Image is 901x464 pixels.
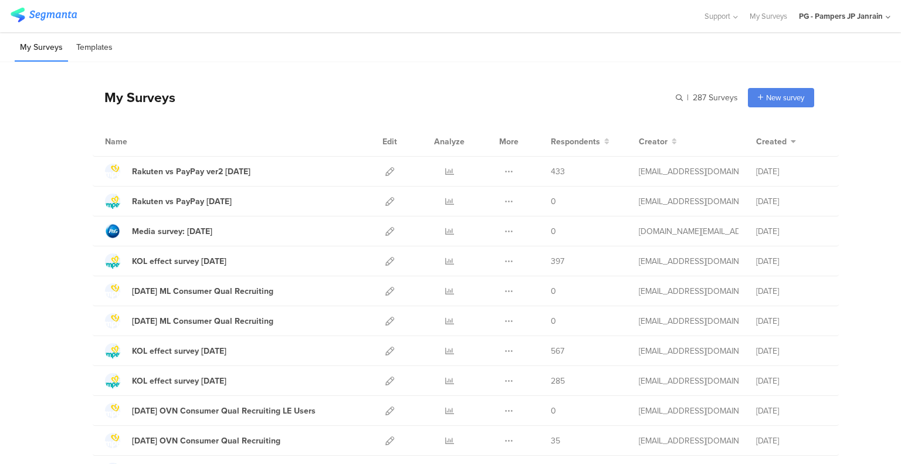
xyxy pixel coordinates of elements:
[639,225,739,238] div: pang.jp@pg.com
[132,405,316,417] div: Jun'25 OVN Consumer Qual Recruiting LE Users
[756,405,827,417] div: [DATE]
[639,195,739,208] div: saito.s.2@pg.com
[105,433,280,448] a: [DATE] OVN Consumer Qual Recruiting
[105,223,212,239] a: Media survey: [DATE]
[639,315,739,327] div: makimura.n@pg.com
[756,435,827,447] div: [DATE]
[756,195,827,208] div: [DATE]
[132,375,226,387] div: KOL effect survey Jun 25
[132,195,232,208] div: Rakuten vs PayPay Aug25
[799,11,883,22] div: PG - Pampers JP Janrain
[639,285,739,297] div: oki.y.2@pg.com
[551,195,556,208] span: 0
[132,315,273,327] div: Jul'25 ML Consumer Qual Recruiting
[377,127,402,156] div: Edit
[639,255,739,267] div: oki.y.2@pg.com
[105,136,175,148] div: Name
[105,164,250,179] a: Rakuten vs PayPay ver2 [DATE]
[639,405,739,417] div: makimura.n@pg.com
[551,136,609,148] button: Respondents
[551,345,564,357] span: 567
[756,285,827,297] div: [DATE]
[756,136,787,148] span: Created
[132,285,273,297] div: Aug'25 ML Consumer Qual Recruiting
[551,375,565,387] span: 285
[496,127,521,156] div: More
[756,136,796,148] button: Created
[551,285,556,297] span: 0
[71,34,118,62] li: Templates
[639,435,739,447] div: makimura.n@pg.com
[132,435,280,447] div: Jun'25 OVN Consumer Qual Recruiting
[551,225,556,238] span: 0
[105,313,273,328] a: [DATE] ML Consumer Qual Recruiting
[551,136,600,148] span: Respondents
[15,34,68,62] li: My Surveys
[551,435,560,447] span: 35
[756,165,827,178] div: [DATE]
[105,253,226,269] a: KOL effect survey [DATE]
[685,92,690,104] span: |
[551,405,556,417] span: 0
[132,255,226,267] div: KOL effect survey Aug 25
[432,127,467,156] div: Analyze
[105,373,226,388] a: KOL effect survey [DATE]
[639,165,739,178] div: saito.s.2@pg.com
[756,345,827,357] div: [DATE]
[132,345,226,357] div: KOL effect survey Jul 25
[105,283,273,299] a: [DATE] ML Consumer Qual Recruiting
[132,225,212,238] div: Media survey: Sep'25
[105,194,232,209] a: Rakuten vs PayPay [DATE]
[704,11,730,22] span: Support
[639,136,668,148] span: Creator
[105,403,316,418] a: [DATE] OVN Consumer Qual Recruiting LE Users
[756,255,827,267] div: [DATE]
[105,343,226,358] a: KOL effect survey [DATE]
[756,225,827,238] div: [DATE]
[693,92,738,104] span: 287 Surveys
[93,87,175,107] div: My Surveys
[132,165,250,178] div: Rakuten vs PayPay ver2 Aug25
[639,375,739,387] div: oki.y.2@pg.com
[551,255,564,267] span: 397
[766,92,804,103] span: New survey
[639,136,677,148] button: Creator
[639,345,739,357] div: saito.s.2@pg.com
[551,315,556,327] span: 0
[551,165,565,178] span: 433
[11,8,77,22] img: segmanta logo
[756,375,827,387] div: [DATE]
[756,315,827,327] div: [DATE]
